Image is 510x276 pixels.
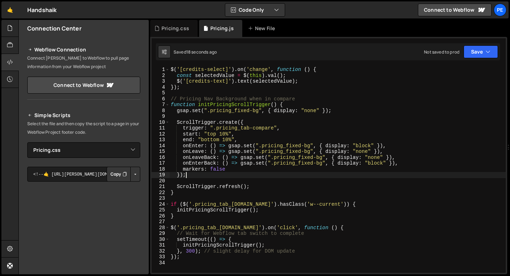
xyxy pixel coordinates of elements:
p: Select the file and then copy the script to a page in your Webflow Project footer code. [27,120,140,137]
div: 3 [152,78,170,84]
a: 🤙 [1,1,19,18]
div: 22 [152,190,170,196]
div: 1 [152,67,170,73]
div: 24 [152,202,170,208]
div: 18 seconds ago [186,49,217,55]
div: 20 [152,178,170,184]
div: 32 [152,248,170,254]
div: 15 [152,149,170,155]
div: 31 [152,242,170,248]
div: 18 [152,166,170,172]
div: 13 [152,137,170,143]
a: Pe [494,4,506,16]
div: 8 [152,108,170,114]
div: 2 [152,73,170,79]
div: Pricing.css [161,25,189,32]
div: 6 [152,96,170,102]
div: 14 [152,143,170,149]
textarea: <!--🤙 [URL][PERSON_NAME][DOMAIN_NAME]> <script>document.addEventListener("DOMContentLoaded", func... [27,167,140,182]
div: 25 [152,207,170,213]
div: 11 [152,125,170,131]
h2: Connection Center [27,24,81,32]
div: 27 [152,219,170,225]
a: Connect to Webflow [27,77,140,94]
div: 30 [152,237,170,243]
div: Saved [174,49,217,55]
div: 19 [152,172,170,178]
p: Connect [PERSON_NAME] to Webflow to pull page information from your Webflow project [27,54,140,71]
div: 29 [152,231,170,237]
div: 12 [152,131,170,137]
div: 28 [152,225,170,231]
a: Connect to Webflow [418,4,492,16]
div: 34 [152,260,170,266]
h2: Simple Scripts [27,111,140,120]
div: Button group with nested dropdown [107,167,140,182]
div: 5 [152,90,170,96]
div: 23 [152,195,170,202]
button: Copy [107,167,131,182]
div: 33 [152,254,170,260]
button: Code Only [225,4,285,16]
div: 4 [152,84,170,90]
div: 7 [152,102,170,108]
div: 26 [152,213,170,219]
div: Handshaik [27,6,57,14]
div: 21 [152,184,170,190]
div: 9 [152,114,170,120]
h2: Webflow Connection [27,45,140,54]
div: New File [248,25,278,32]
div: 17 [152,160,170,166]
iframe: YouTube video player [27,193,141,257]
div: Pricing.js [210,25,234,32]
div: 10 [152,120,170,126]
div: 16 [152,155,170,161]
button: Save [464,45,498,58]
div: Not saved to prod [424,49,459,55]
